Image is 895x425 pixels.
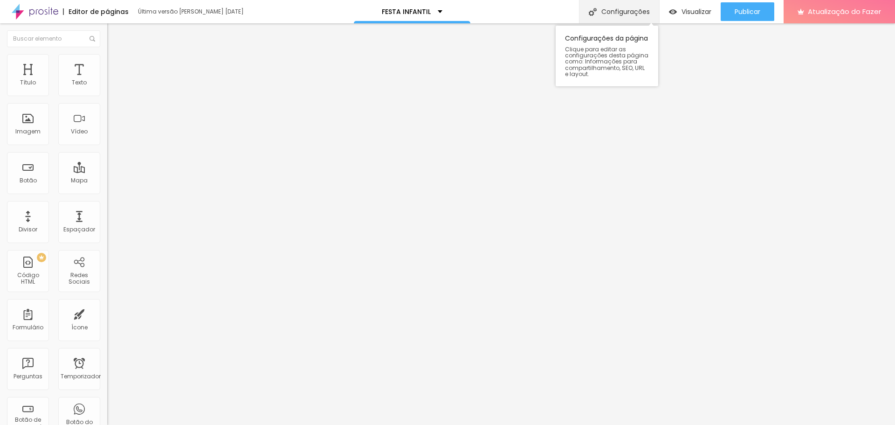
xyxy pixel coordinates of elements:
[89,36,95,42] img: Ícone
[669,8,677,16] img: view-1.svg
[15,127,41,135] font: Imagem
[71,323,88,331] font: Ícone
[69,271,90,286] font: Redes Sociais
[589,8,597,16] img: Ícone
[565,34,648,43] font: Configurações da página
[14,372,42,380] font: Perguntas
[72,78,87,86] font: Texto
[721,2,774,21] button: Publicar
[19,225,37,233] font: Divisor
[682,7,711,16] font: Visualizar
[601,7,650,16] font: Configurações
[735,7,760,16] font: Publicar
[13,323,43,331] font: Formulário
[71,176,88,184] font: Mapa
[69,7,129,16] font: Editor de páginas
[382,7,431,16] font: FESTA INFANTIL
[565,45,648,78] font: Clique para editar as configurações desta página como: Informações para compartilhamento, SEO, UR...
[7,30,100,47] input: Buscar elemento
[20,176,37,184] font: Botão
[17,271,39,286] font: Código HTML
[61,372,101,380] font: Temporizador
[63,225,95,233] font: Espaçador
[808,7,881,16] font: Atualização do Fazer
[71,127,88,135] font: Vídeo
[660,2,721,21] button: Visualizar
[20,78,36,86] font: Título
[107,23,895,425] iframe: Editor
[138,7,244,15] font: Última versão [PERSON_NAME] [DATE]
